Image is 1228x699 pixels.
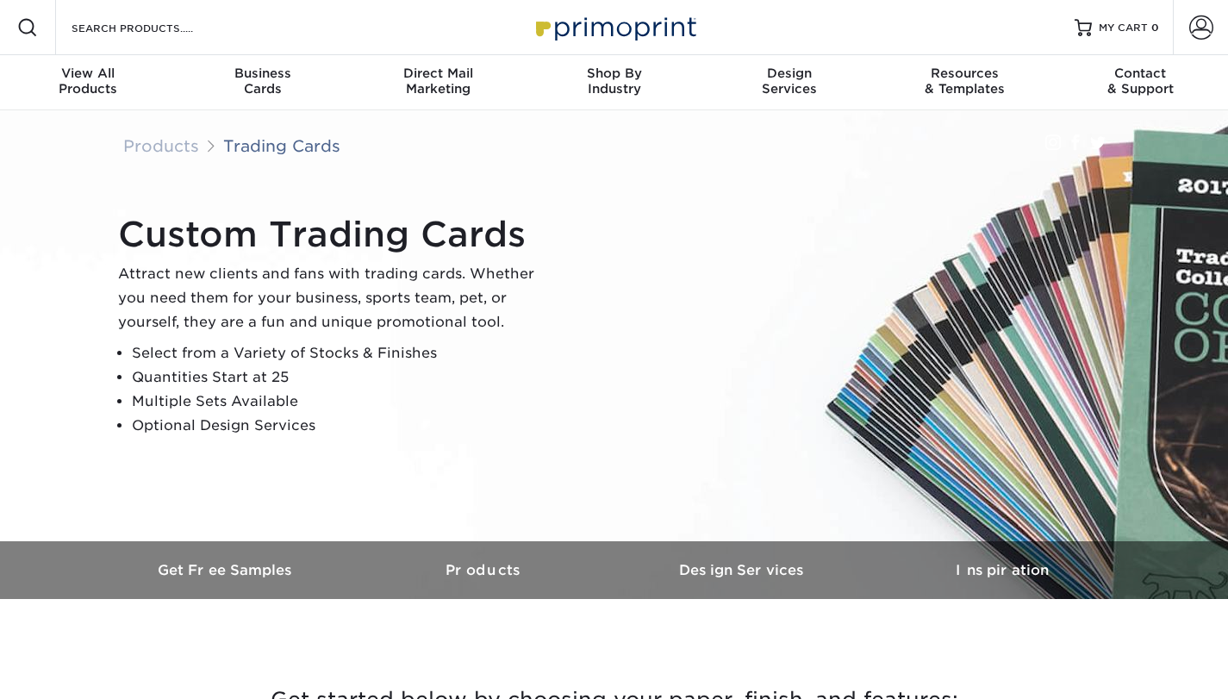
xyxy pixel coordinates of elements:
div: Services [701,66,877,97]
a: Trading Cards [223,136,340,155]
span: Contact [1052,66,1228,81]
h3: Get Free Samples [97,562,356,578]
div: Cards [176,66,352,97]
div: & Support [1052,66,1228,97]
img: Primoprint [528,9,701,46]
a: Direct MailMarketing [351,55,527,110]
a: BusinessCards [176,55,352,110]
li: Optional Design Services [132,414,549,438]
span: Direct Mail [351,66,527,81]
a: Get Free Samples [97,541,356,599]
a: Resources& Templates [877,55,1053,110]
span: Design [701,66,877,81]
p: Attract new clients and fans with trading cards. Whether you need them for your business, sports ... [118,262,549,334]
li: Multiple Sets Available [132,390,549,414]
a: Contact& Support [1052,55,1228,110]
span: MY CART [1099,21,1148,35]
h3: Inspiration [873,562,1131,578]
span: Shop By [527,66,702,81]
span: Business [176,66,352,81]
div: Marketing [351,66,527,97]
a: DesignServices [701,55,877,110]
h3: Products [356,562,614,578]
a: Design Services [614,541,873,599]
a: Shop ByIndustry [527,55,702,110]
input: SEARCH PRODUCTS..... [70,17,238,38]
li: Quantities Start at 25 [132,365,549,390]
span: Resources [877,66,1053,81]
span: 0 [1151,22,1159,34]
a: Inspiration [873,541,1131,599]
div: & Templates [877,66,1053,97]
a: Products [123,136,199,155]
li: Select from a Variety of Stocks & Finishes [132,341,549,365]
div: Industry [527,66,702,97]
a: Products [356,541,614,599]
h1: Custom Trading Cards [118,214,549,255]
h3: Design Services [614,562,873,578]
